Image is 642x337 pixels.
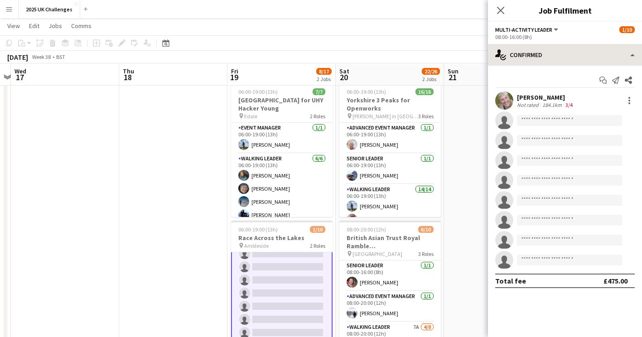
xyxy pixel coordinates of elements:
span: Thu [123,67,134,75]
span: 20 [338,72,349,82]
span: Multi-Activity Leader [495,26,552,33]
span: 06:00-19:00 (13h) [238,88,278,95]
button: Multi-Activity Leader [495,26,560,33]
span: 08:00-20:00 (12h) [347,226,386,233]
span: 1/10 [619,26,635,33]
div: 184.1km [541,101,564,108]
app-skills-label: 3/4 [565,101,573,108]
span: Sat [339,67,349,75]
span: 16/16 [415,88,434,95]
span: 22/26 [422,68,440,75]
span: 17 [13,72,26,82]
app-card-role: Walking Leader6/606:00-19:00 (13h)[PERSON_NAME][PERSON_NAME][PERSON_NAME][PERSON_NAME] [231,154,333,253]
span: View [7,22,20,30]
span: 21 [446,72,459,82]
div: Total fee [495,276,526,285]
span: 06:00-19:00 (13h) [347,88,386,95]
span: 2 Roles [310,242,325,249]
span: 1/10 [310,226,325,233]
span: [PERSON_NAME] in [GEOGRAPHIC_DATA] [352,113,418,120]
div: 2 Jobs [422,76,439,82]
span: 06:00-19:00 (13h) [238,226,278,233]
h3: Yorkshire 3 Peaks for Openworks [339,96,441,112]
span: 19 [230,72,238,82]
h3: [GEOGRAPHIC_DATA] for UHY Hacker Young [231,96,333,112]
span: Week 38 [30,53,53,60]
span: 18 [121,72,134,82]
app-card-role: Event Manager1/106:00-19:00 (13h)[PERSON_NAME] [231,123,333,154]
div: Not rated [517,101,541,108]
div: [PERSON_NAME] [517,93,574,101]
a: Edit [25,20,43,32]
div: 08:00-16:00 (8h) [495,34,635,40]
span: Edale [244,113,257,120]
app-card-role: Senior Leader1/106:00-19:00 (13h)[PERSON_NAME] [339,154,441,184]
span: Jobs [48,22,62,30]
span: Edit [29,22,39,30]
button: 2025 UK Challenges [19,0,80,18]
a: View [4,20,24,32]
span: Ambleside [244,242,269,249]
app-card-role: Advanced Event Manager1/108:00-20:00 (12h)[PERSON_NAME] [339,291,441,322]
span: 3 Roles [418,250,434,257]
span: [GEOGRAPHIC_DATA] [352,250,402,257]
span: Fri [231,67,238,75]
span: 8/17 [316,68,332,75]
app-job-card: 06:00-19:00 (13h)7/7[GEOGRAPHIC_DATA] for UHY Hacker Young Edale2 RolesEvent Manager1/106:00-19:0... [231,83,333,217]
span: Sun [448,67,459,75]
div: 2 Jobs [317,76,331,82]
div: Confirmed [488,44,642,66]
div: £475.00 [603,276,628,285]
h3: Job Fulfilment [488,5,642,16]
app-card-role: Senior Leader1/108:00-16:00 (8h)[PERSON_NAME] [339,260,441,291]
app-card-role: Advanced Event Manager1/106:00-19:00 (13h)[PERSON_NAME] [339,123,441,154]
a: Comms [68,20,95,32]
h3: Race Across the Lakes [231,234,333,242]
h3: British Asian Trust Royal Ramble ([GEOGRAPHIC_DATA]) [339,234,441,250]
span: 2 Roles [310,113,325,120]
span: Comms [71,22,92,30]
span: Wed [14,67,26,75]
a: Jobs [45,20,66,32]
div: BST [56,53,65,60]
span: 3 Roles [418,113,434,120]
div: [DATE] [7,53,28,62]
span: 7/7 [313,88,325,95]
span: 6/10 [418,226,434,233]
app-job-card: 06:00-19:00 (13h)16/16Yorkshire 3 Peaks for Openworks [PERSON_NAME] in [GEOGRAPHIC_DATA]3 RolesAd... [339,83,441,217]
